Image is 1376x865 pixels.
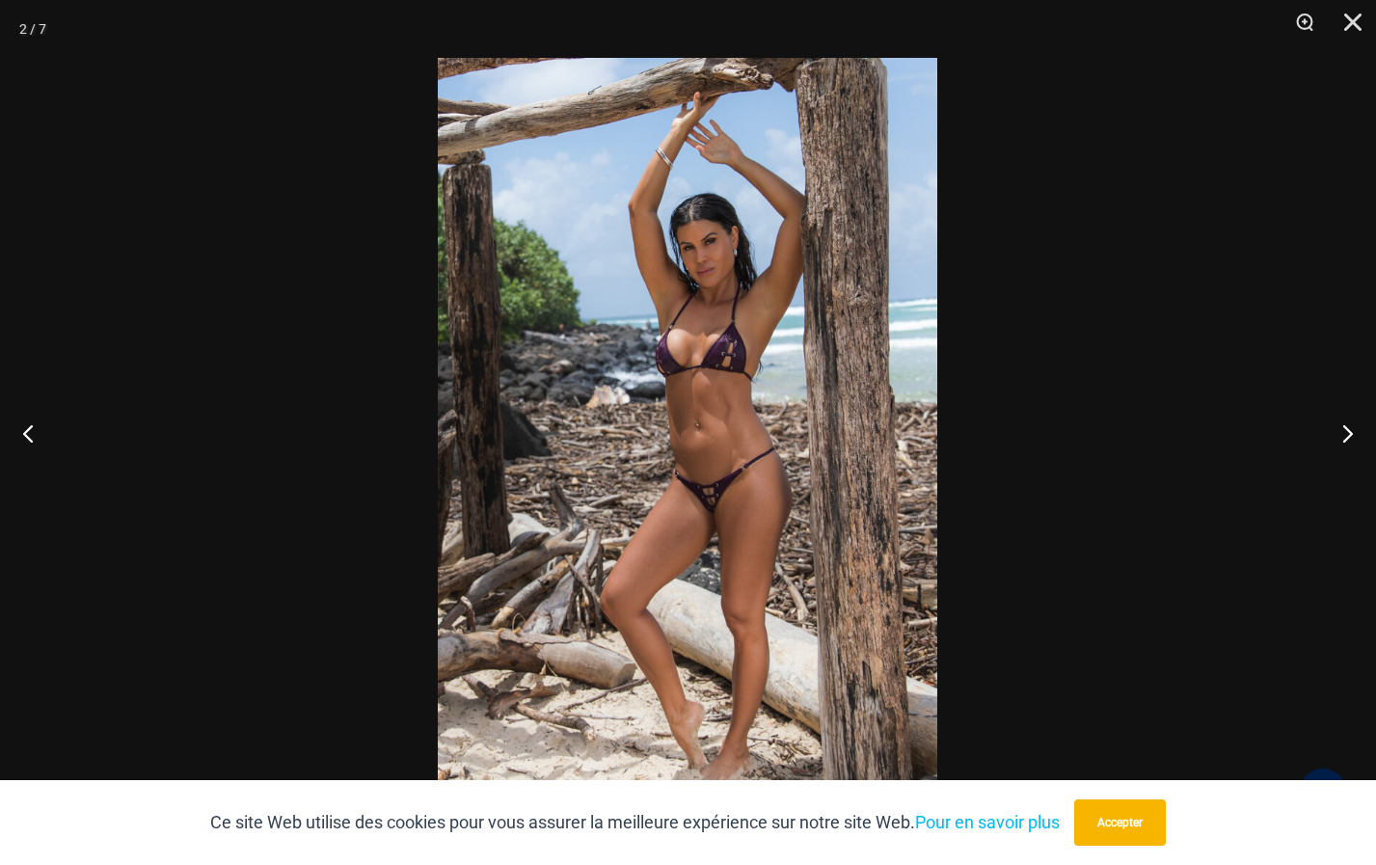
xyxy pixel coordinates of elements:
[19,14,46,43] div: 2 / 7
[1304,385,1376,481] button: Prochain
[915,812,1060,832] a: Pour en savoir plus
[438,58,937,807] img: Lien Prune 3070 Haut de Triathlon 2031 Cheeky 01
[210,808,1060,837] p: Ce site Web utilise des cookies pour vous assurer la meilleure expérience sur notre site Web.
[1074,799,1166,846] button: Accepter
